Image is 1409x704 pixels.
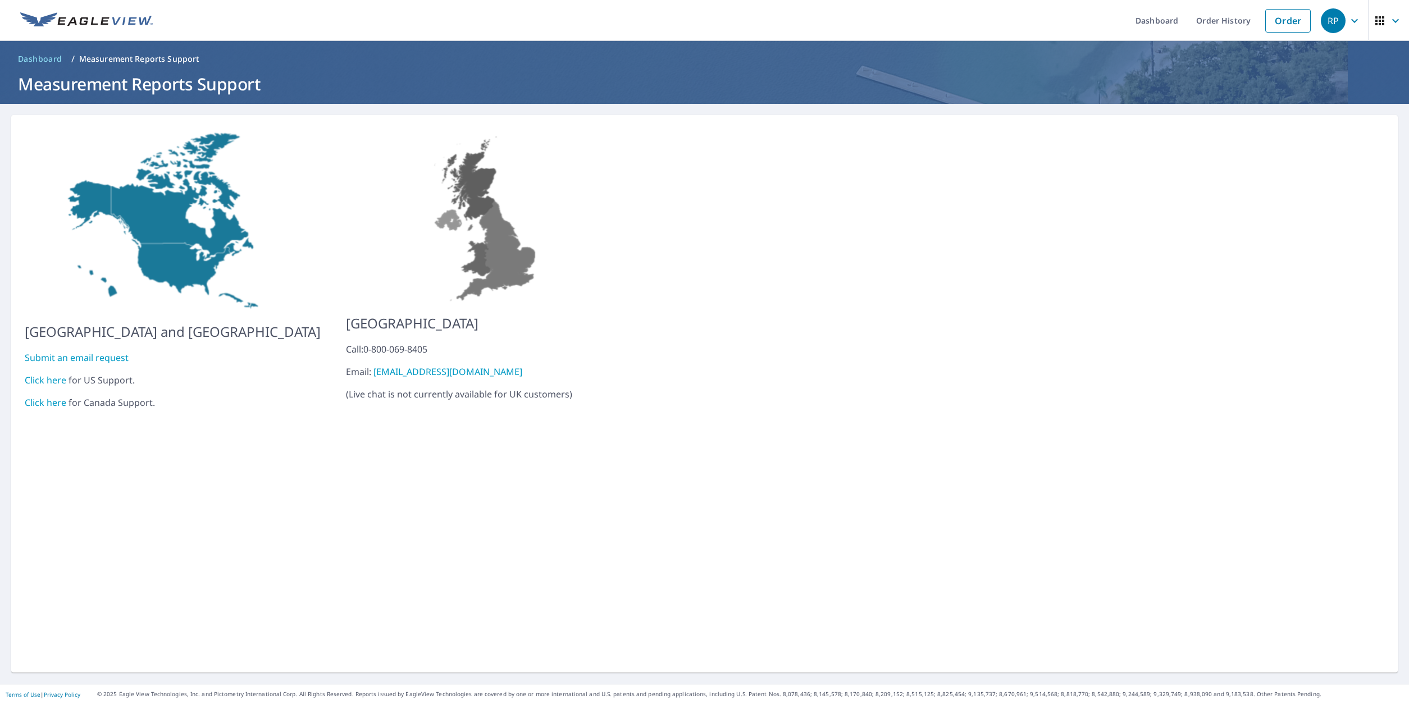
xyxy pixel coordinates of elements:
span: Dashboard [18,53,62,65]
div: Call: 0-800-069-8405 [346,342,628,356]
div: for US Support. [25,373,321,387]
img: EV Logo [20,12,153,29]
p: [GEOGRAPHIC_DATA] and [GEOGRAPHIC_DATA] [25,322,321,342]
p: [GEOGRAPHIC_DATA] [346,313,628,333]
div: Email: [346,365,628,378]
p: © 2025 Eagle View Technologies, Inc. and Pictometry International Corp. All Rights Reserved. Repo... [97,690,1403,698]
a: Privacy Policy [44,691,80,698]
a: Click here [25,396,66,409]
a: Order [1265,9,1311,33]
a: Dashboard [13,50,67,68]
p: Measurement Reports Support [79,53,199,65]
nav: breadcrumb [13,50,1396,68]
img: US-MAP [25,129,321,313]
div: RP [1321,8,1346,33]
div: for Canada Support. [25,396,321,409]
a: Terms of Use [6,691,40,698]
a: Click here [25,374,66,386]
p: ( Live chat is not currently available for UK customers ) [346,342,628,401]
li: / [71,52,75,66]
h1: Measurement Reports Support [13,72,1396,95]
a: Submit an email request [25,351,129,364]
img: US-MAP [346,129,628,304]
a: [EMAIL_ADDRESS][DOMAIN_NAME] [373,365,522,378]
p: | [6,691,80,698]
